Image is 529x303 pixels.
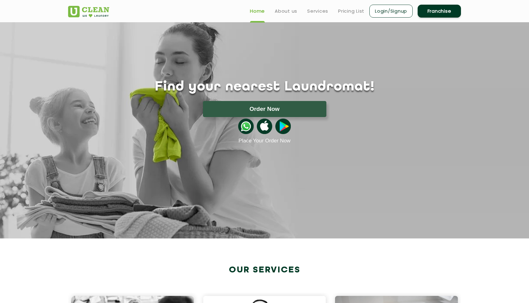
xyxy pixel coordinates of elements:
[239,138,290,144] a: Place Your Order Now
[275,7,297,15] a: About us
[369,5,413,18] a: Login/Signup
[338,7,364,15] a: Pricing List
[238,119,254,134] img: whatsappicon.png
[203,101,326,117] button: Order Now
[250,7,265,15] a: Home
[68,6,109,17] img: UClean Laundry and Dry Cleaning
[307,7,328,15] a: Services
[63,79,466,95] h1: Find your nearest Laundromat!
[68,265,461,275] h2: Our Services
[257,119,272,134] img: apple-icon.png
[275,119,291,134] img: playstoreicon.png
[418,5,461,18] a: Franchise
